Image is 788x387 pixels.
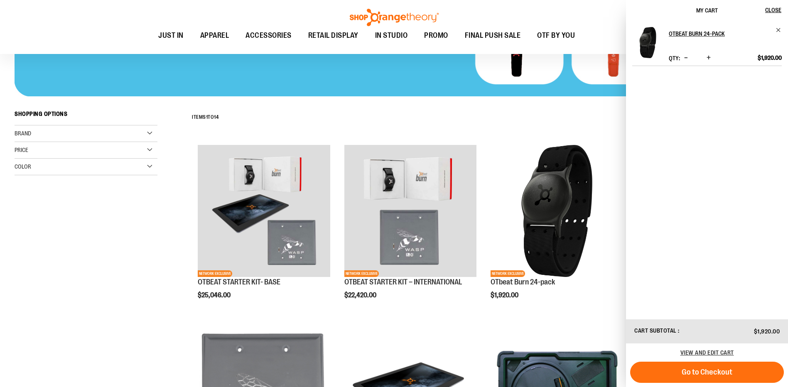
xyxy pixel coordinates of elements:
[696,7,718,14] span: My Cart
[776,27,782,33] a: Remove item
[15,130,31,137] span: Brand
[669,27,782,40] a: OTbeat Burn 24-pack
[705,54,713,62] button: Increase product quantity
[214,114,218,120] span: 14
[682,367,732,377] span: Go to Checkout
[344,145,476,277] img: OTBEAT STARTER KIT – INTERNATIONAL
[457,26,529,45] a: FINAL PUSH SALE
[192,26,238,45] a: APPAREL
[491,145,623,277] img: OTbeat Burn 24-pack
[150,26,192,45] a: JUST IN
[192,111,218,124] h2: Items to
[198,270,232,277] span: NETWORK EXCLUSIVE
[491,270,525,277] span: NETWORK EXCLUSIVE
[344,278,462,286] a: OTBEAT STARTER KIT – INTERNATIONAL
[682,54,690,62] button: Decrease product quantity
[669,27,771,40] h2: OTbeat Burn 24-pack
[15,147,28,153] span: Price
[465,26,521,45] span: FINAL PUSH SALE
[486,141,627,320] div: product
[758,54,782,61] span: $1,920.00
[344,270,379,277] span: NETWORK EXCLUSIVE
[198,145,330,277] img: OTBEAT STARTER KIT- BASE
[198,291,232,299] span: $25,046.00
[491,291,520,299] span: $1,920.00
[300,26,367,45] a: RETAIL DISPLAY
[194,141,334,320] div: product
[424,26,448,45] span: PROMO
[340,141,481,320] div: product
[765,7,781,13] span: Close
[632,27,782,66] li: Product
[416,26,457,45] a: PROMO
[198,145,330,278] a: OTBEAT STARTER KIT- BASENETWORK EXCLUSIVE
[237,26,300,45] a: ACCESSORIES
[158,26,184,45] span: JUST IN
[200,26,229,45] span: APPAREL
[491,145,623,278] a: OTbeat Burn 24-packNETWORK EXCLUSIVE
[529,26,583,45] a: OTF BY YOU
[630,362,784,383] button: Go to Checkout
[245,26,292,45] span: ACCESSORIES
[349,9,440,26] img: Shop Orangetheory
[344,145,476,278] a: OTBEAT STARTER KIT – INTERNATIONALNETWORK EXCLUSIVE
[206,114,208,120] span: 1
[754,328,780,335] span: $1,920.00
[680,349,734,356] a: View and edit cart
[669,55,680,61] label: Qty
[198,278,280,286] a: OTBEAT STARTER KIT- BASE
[375,26,408,45] span: IN STUDIO
[15,163,31,170] span: Color
[308,26,358,45] span: RETAIL DISPLAY
[632,27,663,64] a: OTbeat Burn 24-pack
[491,278,555,286] a: OTbeat Burn 24-pack
[367,26,416,45] a: IN STUDIO
[344,291,378,299] span: $22,420.00
[15,107,157,125] strong: Shopping Options
[537,26,575,45] span: OTF BY YOU
[632,27,663,58] img: OTbeat Burn 24-pack
[634,327,677,334] span: Cart Subtotal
